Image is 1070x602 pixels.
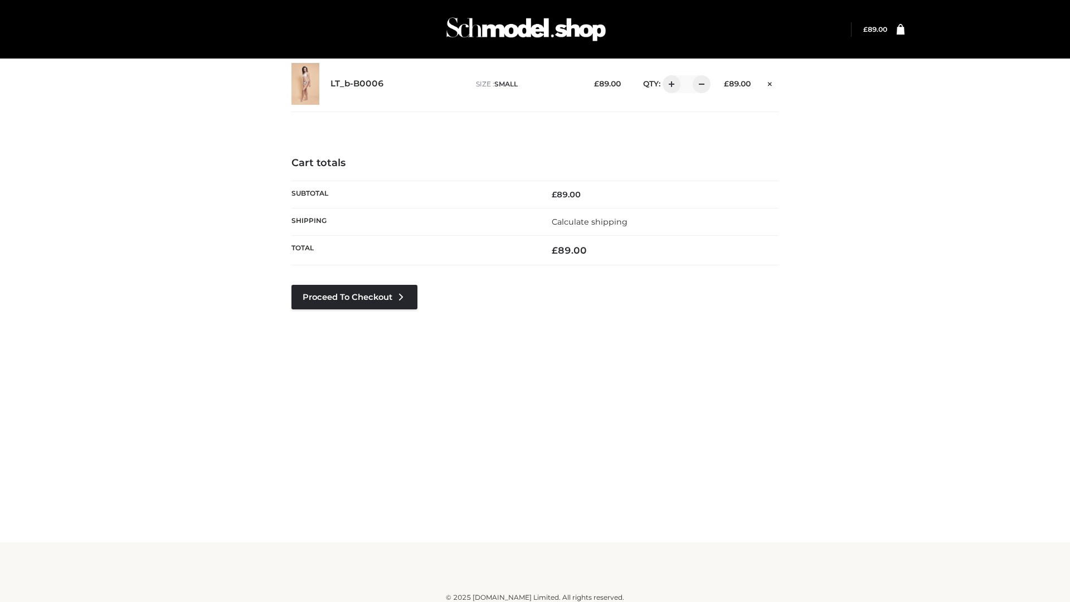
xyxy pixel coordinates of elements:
span: £ [552,245,558,256]
th: Subtotal [291,181,535,208]
img: Schmodel Admin 964 [442,7,610,51]
h4: Cart totals [291,157,779,169]
bdi: 89.00 [594,79,621,88]
span: £ [724,79,729,88]
a: Calculate shipping [552,217,628,227]
a: LT_b-B0006 [330,79,384,89]
div: QTY: [632,75,707,93]
th: Shipping [291,208,535,235]
bdi: 89.00 [552,190,581,200]
span: £ [552,190,557,200]
a: Remove this item [762,75,779,90]
a: Proceed to Checkout [291,285,417,309]
span: £ [863,25,868,33]
bdi: 89.00 [863,25,887,33]
span: SMALL [494,80,518,88]
span: £ [594,79,599,88]
a: £89.00 [863,25,887,33]
p: size : [476,79,577,89]
th: Total [291,236,535,265]
bdi: 89.00 [552,245,587,256]
bdi: 89.00 [724,79,751,88]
